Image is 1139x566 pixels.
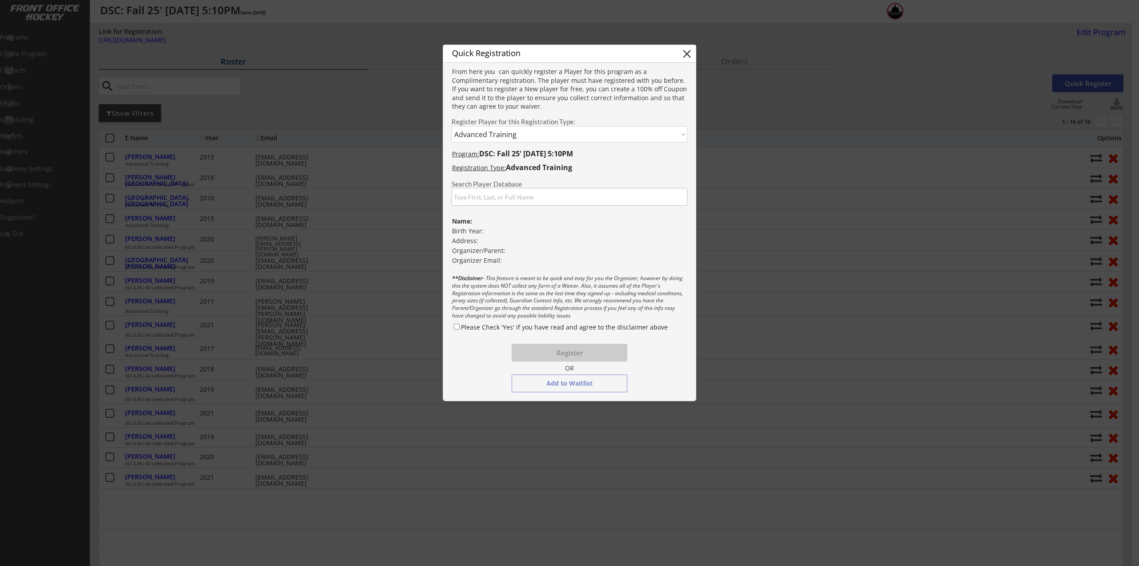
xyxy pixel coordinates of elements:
div: Address: [443,236,696,245]
div: Organizer Email: [443,256,696,265]
div: From here you can quickly register a Player for this program as a Complimentary registration. The... [443,67,696,112]
div: Organizer/Parent: [443,246,695,255]
div: Name: [443,217,695,226]
div: Quick Registration [443,46,636,61]
strong: **Disclaimer [452,274,483,282]
button: close [680,47,694,61]
strong: DSC: Fall 25' [DATE] 5:10PM [479,149,573,159]
button: Add to Waitlist [512,375,627,392]
input: Type First, Last, or Full Name [452,188,687,206]
u: Program: [452,150,479,158]
button: Register [512,344,627,362]
strong: Advanced Training [506,163,572,172]
div: Search Player Database [452,181,687,187]
div: - This feature is meant to be quick and easy for you the Organizer, however by doing this the sys... [443,275,696,321]
u: Registration Type: [452,163,506,172]
label: Please Check 'Yes' if you have read and agree to the disclaimer above [461,323,668,331]
div: Birth Year: [443,227,696,236]
div: OR [559,364,579,373]
div: Register Player for this Registration Type: [452,118,687,125]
